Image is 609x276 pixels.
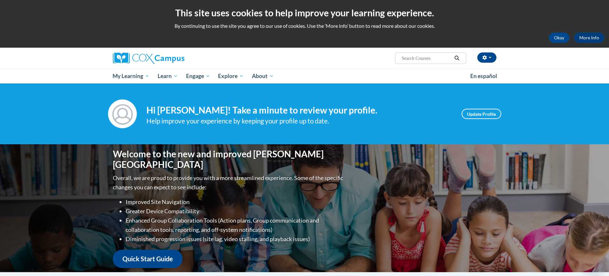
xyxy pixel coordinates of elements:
[113,250,183,268] a: Quick Start Guide
[401,54,452,62] input: Search Courses
[186,72,210,80] span: Engage
[103,69,506,83] div: Main menu
[583,250,604,271] iframe: Button to launch messaging window
[574,33,604,43] a: More Info
[5,22,604,29] p: By continuing to use the site you agree to our use of cookies. Use the ‘More info’ button to read...
[146,116,452,126] div: Help improve your experience by keeping your profile up to date.
[462,109,501,119] a: Update Profile
[113,149,345,170] h1: Welcome to the new and improved [PERSON_NAME][GEOGRAPHIC_DATA]
[126,234,345,244] li: Diminished progression issues (site lag, video stalling, and playback issues)
[549,33,569,43] button: Okay
[452,54,462,62] button: Search
[252,72,274,80] span: About
[158,72,178,80] span: Learn
[218,72,244,80] span: Explore
[126,207,345,216] li: Greater Device Compatibility
[5,6,604,19] h2: This site uses cookies to help improve your learning experience.
[248,69,278,83] a: About
[477,52,496,63] button: Account Settings
[113,52,234,64] a: Cox Campus
[113,52,184,64] img: Cox Campus
[109,69,154,83] a: My Learning
[146,105,452,116] h4: Hi [PERSON_NAME]! Take a minute to review your profile.
[182,69,214,83] a: Engage
[214,69,248,83] a: Explore
[466,69,501,83] a: En español
[153,69,182,83] a: Learn
[113,173,345,192] p: Overall, we are proud to provide you with a more streamlined experience. Some of the specific cha...
[126,197,345,207] li: Improved Site Navigation
[108,99,137,128] img: Profile Image
[470,73,497,79] span: En español
[113,72,149,80] span: My Learning
[126,216,345,234] li: Enhanced Group Collaboration Tools (Action plans, Group communication and collaboration tools, re...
